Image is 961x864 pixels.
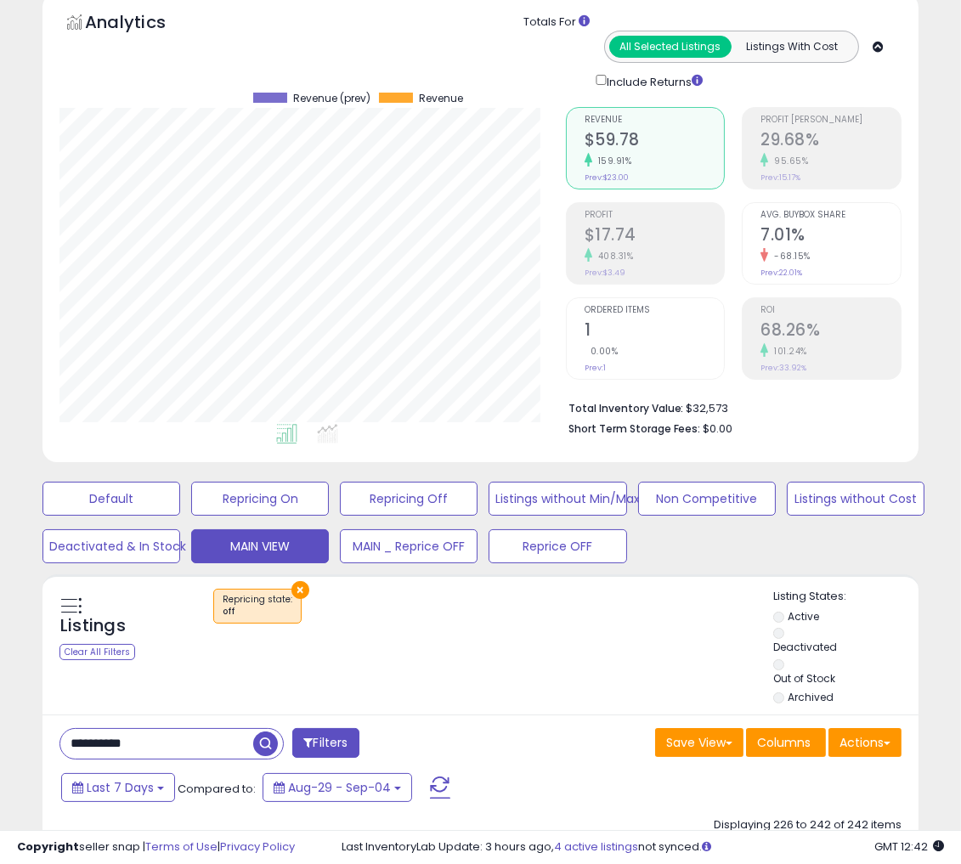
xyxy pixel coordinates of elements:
[568,421,701,436] b: Short Term Storage Fees:
[554,839,638,855] a: 4 active listings
[568,397,889,417] li: $32,573
[787,482,924,516] button: Listings without Cost
[178,781,256,797] span: Compared to:
[768,250,811,263] small: -68.15%
[292,728,359,758] button: Filters
[568,401,684,415] b: Total Inventory Value:
[609,36,732,58] button: All Selected Listings
[788,690,834,704] label: Archived
[585,225,725,248] h2: $17.74
[760,116,901,125] span: Profit [PERSON_NAME]
[340,482,478,516] button: Repricing Off
[746,728,826,757] button: Columns
[223,593,292,618] span: Repricing state :
[655,728,743,757] button: Save View
[585,363,606,373] small: Prev: 1
[760,225,901,248] h2: 7.01%
[523,14,906,31] div: Totals For
[340,529,478,563] button: MAIN _ Reprice OFF
[220,839,295,855] a: Privacy Policy
[223,606,292,618] div: off
[760,130,901,153] h2: 29.68%
[191,482,329,516] button: Repricing On
[585,345,619,358] small: 0.00%
[760,363,806,373] small: Prev: 33.92%
[585,211,725,220] span: Profit
[489,529,626,563] button: Reprice OFF
[760,306,901,315] span: ROI
[191,529,329,563] button: MAIN VIEW
[592,155,632,167] small: 159.91%
[489,482,626,516] button: Listings without Min/Max
[145,839,218,855] a: Terms of Use
[61,773,175,802] button: Last 7 Days
[757,734,811,751] span: Columns
[731,36,853,58] button: Listings With Cost
[17,839,295,856] div: seller snap | |
[293,93,370,104] span: Revenue (prev)
[788,609,819,624] label: Active
[592,250,634,263] small: 408.31%
[874,839,944,855] span: 2025-09-12 12:42 GMT
[419,93,463,104] span: Revenue
[288,779,391,796] span: Aug-29 - Sep-04
[714,817,902,833] div: Displaying 226 to 242 of 242 items
[263,773,412,802] button: Aug-29 - Sep-04
[638,482,776,516] button: Non Competitive
[342,839,944,856] div: Last InventoryLab Update: 3 hours ago, not synced.
[773,671,835,686] label: Out of Stock
[585,268,625,278] small: Prev: $3.49
[760,211,901,220] span: Avg. Buybox Share
[59,644,135,660] div: Clear All Filters
[585,130,725,153] h2: $59.78
[768,345,807,358] small: 101.24%
[42,482,180,516] button: Default
[768,155,808,167] small: 95.65%
[760,268,802,278] small: Prev: 22.01%
[773,640,837,654] label: Deactivated
[828,728,902,757] button: Actions
[85,10,199,38] h5: Analytics
[585,320,725,343] h2: 1
[760,172,800,183] small: Prev: 15.17%
[583,71,723,90] div: Include Returns
[585,172,629,183] small: Prev: $23.00
[60,614,126,638] h5: Listings
[42,529,180,563] button: Deactivated & In Stock
[585,306,725,315] span: Ordered Items
[87,779,154,796] span: Last 7 Days
[760,320,901,343] h2: 68.26%
[704,421,733,437] span: $0.00
[773,589,919,605] p: Listing States:
[291,581,309,599] button: ×
[17,839,79,855] strong: Copyright
[585,116,725,125] span: Revenue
